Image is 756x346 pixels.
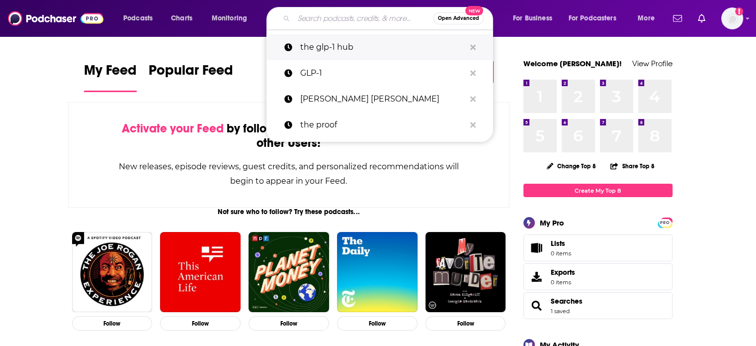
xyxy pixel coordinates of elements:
button: Share Top 8 [610,156,655,176]
div: by following Podcasts, Creators, Lists, and other Users! [118,121,460,150]
a: [PERSON_NAME] [PERSON_NAME] [266,86,493,112]
img: My Favorite Murder with Karen Kilgariff and Georgia Hardstark [425,232,506,313]
p: perez hilton [300,86,465,112]
button: Follow [425,316,506,331]
div: Search podcasts, credits, & more... [276,7,503,30]
span: More [638,11,655,25]
img: Podchaser - Follow, Share and Rate Podcasts [8,9,103,28]
img: Planet Money [249,232,329,313]
a: Show notifications dropdown [694,10,709,27]
span: Lists [551,239,565,248]
span: Lists [551,239,571,248]
a: 1 saved [551,308,570,315]
button: Follow [337,316,418,331]
span: Activate your Feed [122,121,224,136]
a: Popular Feed [149,62,233,92]
a: Welcome [PERSON_NAME]! [523,59,622,68]
span: My Feed [84,62,137,85]
span: Charts [171,11,192,25]
span: For Business [513,11,552,25]
a: PRO [659,219,671,226]
span: Popular Feed [149,62,233,85]
img: The Joe Rogan Experience [72,232,153,313]
span: 0 items [551,279,575,286]
img: User Profile [721,7,743,29]
a: View Profile [632,59,672,68]
span: New [465,6,483,15]
span: Logged in as N0elleB7 [721,7,743,29]
img: The Daily [337,232,418,313]
span: Exports [551,268,575,277]
button: Follow [249,316,329,331]
a: My Feed [84,62,137,92]
button: open menu [562,10,631,26]
span: Lists [527,241,547,255]
span: Monitoring [212,11,247,25]
div: New releases, episode reviews, guest credits, and personalized recommendations will begin to appe... [118,159,460,188]
a: GLP-1 [266,60,493,86]
span: Open Advanced [438,16,479,21]
div: My Pro [540,218,564,228]
p: the glp-1 hub [300,34,465,60]
span: Podcasts [123,11,153,25]
a: Charts [165,10,198,26]
button: open menu [116,10,166,26]
span: Searches [523,292,672,319]
a: Show notifications dropdown [669,10,686,27]
button: open menu [205,10,260,26]
span: Exports [527,270,547,284]
span: For Podcasters [569,11,616,25]
a: Searches [551,297,583,306]
a: Create My Top 8 [523,184,672,197]
a: the glp-1 hub [266,34,493,60]
div: Not sure who to follow? Try these podcasts... [68,208,510,216]
button: Follow [72,316,153,331]
span: 0 items [551,250,571,257]
a: Searches [527,299,547,313]
p: GLP-1 [300,60,465,86]
button: open menu [631,10,667,26]
button: Show profile menu [721,7,743,29]
a: Exports [523,263,672,290]
span: PRO [659,219,671,227]
button: Follow [160,316,241,331]
button: Open AdvancedNew [433,12,484,24]
input: Search podcasts, credits, & more... [294,10,433,26]
svg: Add a profile image [735,7,743,15]
button: Change Top 8 [541,160,602,172]
a: the proof [266,112,493,138]
img: This American Life [160,232,241,313]
a: Lists [523,234,672,261]
button: open menu [506,10,565,26]
p: the proof [300,112,465,138]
